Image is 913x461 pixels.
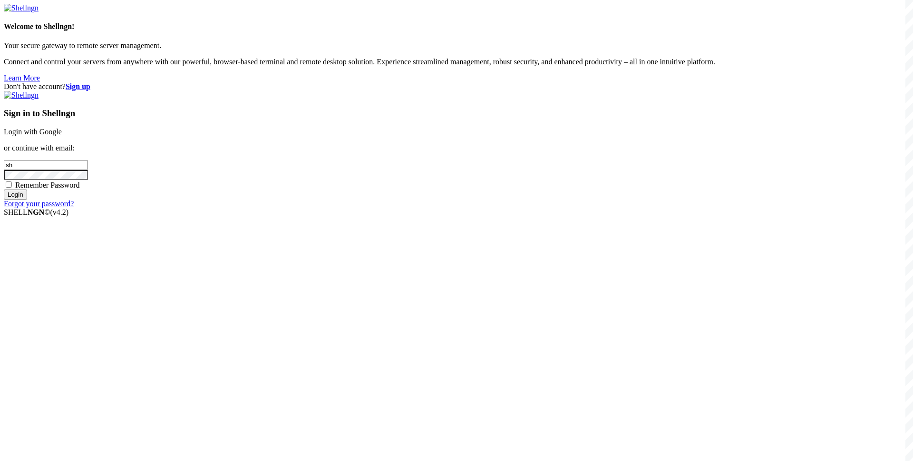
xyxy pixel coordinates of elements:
div: Don't have account? [4,82,909,91]
a: Sign up [66,82,90,90]
span: 4.2.0 [50,208,69,216]
img: Shellngn [4,91,39,100]
span: SHELL © [4,208,68,216]
span: Remember Password [15,181,80,189]
img: Shellngn [4,4,39,12]
h4: Welcome to Shellngn! [4,22,909,31]
input: Email address [4,160,88,170]
a: Login with Google [4,128,62,136]
p: Your secure gateway to remote server management. [4,41,909,50]
h3: Sign in to Shellngn [4,108,909,119]
p: or continue with email: [4,144,909,152]
a: Forgot your password? [4,200,74,208]
b: NGN [28,208,45,216]
p: Connect and control your servers from anywhere with our powerful, browser-based terminal and remo... [4,58,909,66]
a: Learn More [4,74,40,82]
input: Remember Password [6,181,12,188]
input: Login [4,190,27,200]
